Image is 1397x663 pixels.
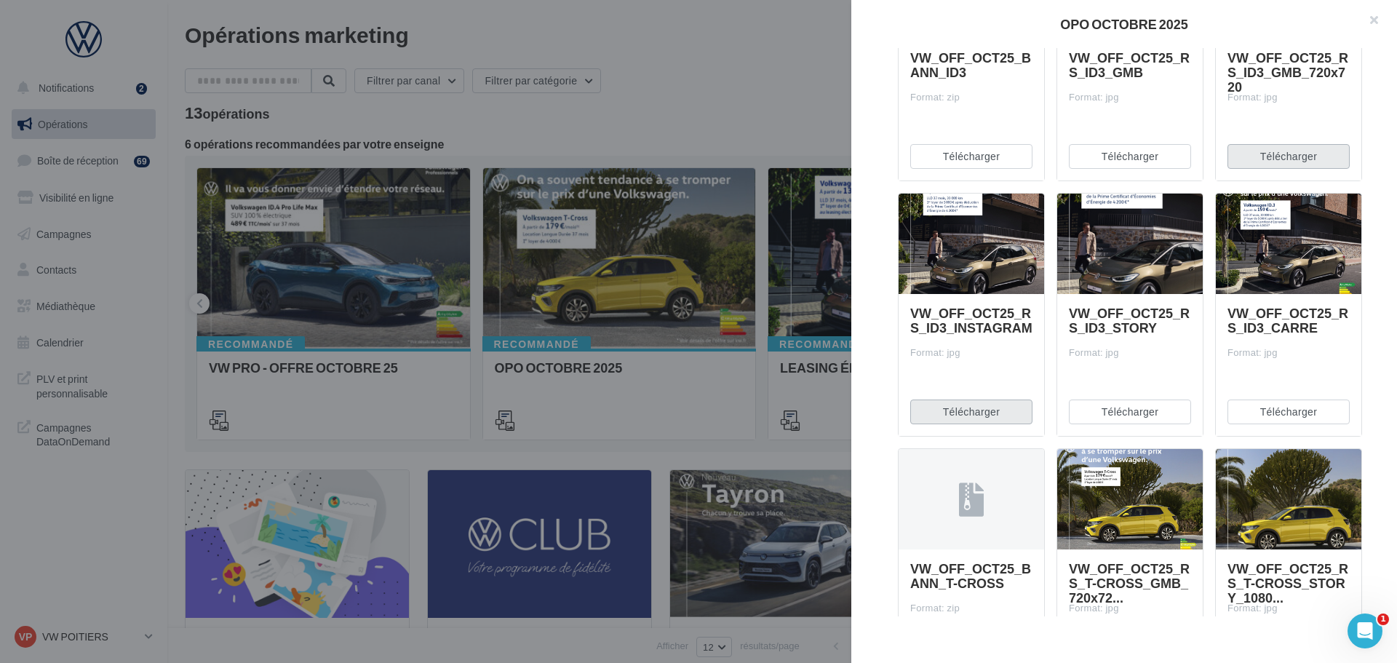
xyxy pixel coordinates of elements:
[1069,305,1190,336] span: VW_OFF_OCT25_RS_ID3_STORY
[1227,144,1350,169] button: Télécharger
[910,560,1031,591] span: VW_OFF_OCT25_BANN_T-CROSS
[1227,91,1350,104] div: Format: jpg
[1227,560,1348,606] span: VW_OFF_OCT25_RS_T-CROSS_STORY_1080...
[1069,346,1191,360] div: Format: jpg
[1069,91,1191,104] div: Format: jpg
[910,144,1032,169] button: Télécharger
[910,400,1032,424] button: Télécharger
[910,91,1032,104] div: Format: zip
[1069,602,1191,615] div: Format: jpg
[910,346,1032,360] div: Format: jpg
[1227,49,1348,95] span: VW_OFF_OCT25_RS_ID3_GMB_720x720
[1227,400,1350,424] button: Télécharger
[1227,305,1348,336] span: VW_OFF_OCT25_RS_ID3_CARRE
[1069,400,1191,424] button: Télécharger
[1069,560,1190,606] span: VW_OFF_OCT25_RS_T-CROSS_GMB_720x72...
[875,17,1374,31] div: OPO OCTOBRE 2025
[910,602,1032,615] div: Format: zip
[1227,602,1350,615] div: Format: jpg
[1348,614,1382,648] iframe: Intercom live chat
[1069,144,1191,169] button: Télécharger
[1069,49,1190,80] span: VW_OFF_OCT25_RS_ID3_GMB
[1377,614,1389,625] span: 1
[910,305,1032,336] span: VW_OFF_OCT25_RS_ID3_INSTAGRAM
[1227,346,1350,360] div: Format: jpg
[910,49,1031,80] span: VW_OFF_OCT25_BANN_ID3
